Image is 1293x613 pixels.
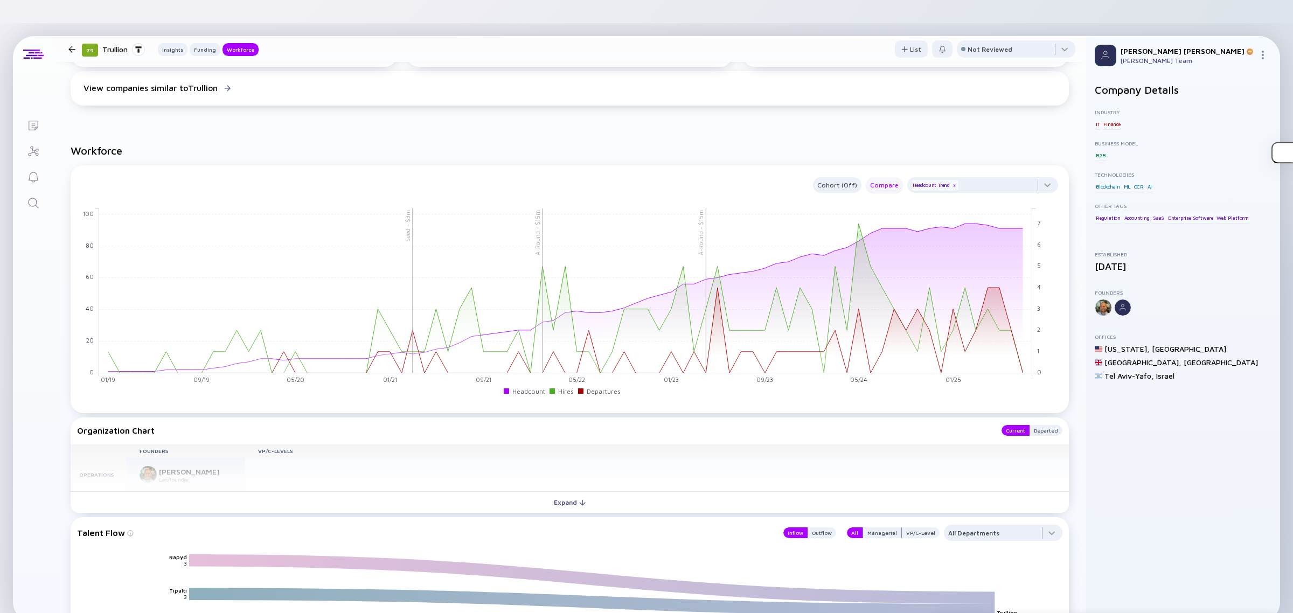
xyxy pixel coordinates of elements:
img: Profile Picture [1095,45,1116,66]
div: Workforce [223,44,259,55]
tspan: 05/20 [287,376,304,383]
div: [GEOGRAPHIC_DATA] [1152,344,1226,353]
div: Insights [158,44,187,55]
button: VP/C-Level [902,527,940,538]
button: Cohort (Off) [813,177,861,193]
h2: Workforce [71,144,1069,157]
button: Managerial [863,527,902,538]
div: Cohort (Off) [813,179,861,191]
button: All [847,527,863,538]
tspan: 7 [1037,219,1040,226]
button: Outflow [808,527,836,538]
div: Funding [190,44,220,55]
div: Business Model [1095,140,1271,147]
button: Departed [1030,425,1062,436]
div: SaaS [1152,212,1165,223]
a: Investor Map [13,137,53,163]
div: Compare [866,179,903,191]
tspan: 01/21 [383,376,397,383]
tspan: 01/19 [101,376,115,383]
tspan: 1 [1037,347,1039,354]
div: [PERSON_NAME] Team [1121,57,1254,65]
div: [PERSON_NAME] [PERSON_NAME] [1121,46,1254,55]
button: Inflow [783,527,808,538]
img: United States Flag [1095,345,1102,353]
tspan: 0 [90,369,94,376]
tspan: 100 [84,210,94,217]
tspan: 4 [1037,283,1041,290]
div: IT [1095,119,1101,129]
div: Managerial [863,527,901,538]
tspan: 3 [1037,305,1040,312]
button: Expand [71,491,1069,513]
tspan: 09/19 [193,376,210,383]
div: Blockchain [1095,181,1121,192]
div: Accounting [1123,212,1151,223]
div: Regulation [1095,212,1122,223]
div: [US_STATE] , [1104,344,1150,353]
div: Trullion [102,43,145,56]
img: Israel Flag [1095,372,1102,380]
text: Tipalti [169,587,187,594]
a: Search [13,189,53,215]
div: Enterprise Software [1167,212,1214,223]
h2: Company Details [1095,83,1271,96]
button: Funding [190,43,220,56]
div: Talent Flow [77,525,773,541]
div: Israel [1156,371,1174,380]
a: Lists [13,112,53,137]
tspan: 60 [86,274,94,281]
tspan: 80 [86,242,94,249]
img: Menu [1259,51,1267,59]
tspan: 05/22 [568,376,585,383]
tspan: 01/23 [664,376,679,383]
div: Offices [1095,333,1271,340]
tspan: 20 [87,337,94,344]
button: Workforce [223,43,259,56]
img: United Kingdom Flag [1095,359,1102,366]
div: Headcount Trend [912,180,958,191]
tspan: 6 [1037,241,1041,248]
div: x [951,182,957,189]
button: Insights [158,43,187,56]
div: AI [1146,181,1153,192]
div: [GEOGRAPHIC_DATA] , [1104,358,1181,367]
div: Not Reviewed [968,45,1012,53]
div: Founders [1095,289,1271,296]
text: 3 [184,594,187,600]
div: 79 [82,44,98,57]
tspan: 05/24 [850,376,867,383]
div: View companies similar to Trullion [84,83,218,93]
div: [GEOGRAPHIC_DATA] [1184,358,1258,367]
div: ML [1123,181,1132,192]
a: Reminders [13,163,53,189]
div: Expand [547,494,592,511]
button: Compare [866,177,903,193]
div: Other Tags [1095,203,1271,209]
text: Rapyd [169,554,187,560]
div: Industry [1095,109,1271,115]
tspan: 09/23 [757,376,774,383]
button: List [895,40,928,58]
div: [DATE] [1095,261,1271,272]
text: 3 [184,560,187,567]
tspan: 0 [1037,369,1041,376]
div: Web Platform [1215,212,1250,223]
div: Organization Chart [77,425,991,436]
div: OCR [1133,181,1145,192]
button: Current [1002,425,1030,436]
tspan: 09/21 [476,376,491,383]
tspan: 01/25 [946,376,961,383]
div: Tel Aviv-Yafo , [1104,371,1154,380]
div: B2B [1095,150,1106,161]
div: Technologies [1095,171,1271,178]
div: List [895,41,928,58]
tspan: 5 [1037,262,1041,269]
tspan: 2 [1037,326,1040,333]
